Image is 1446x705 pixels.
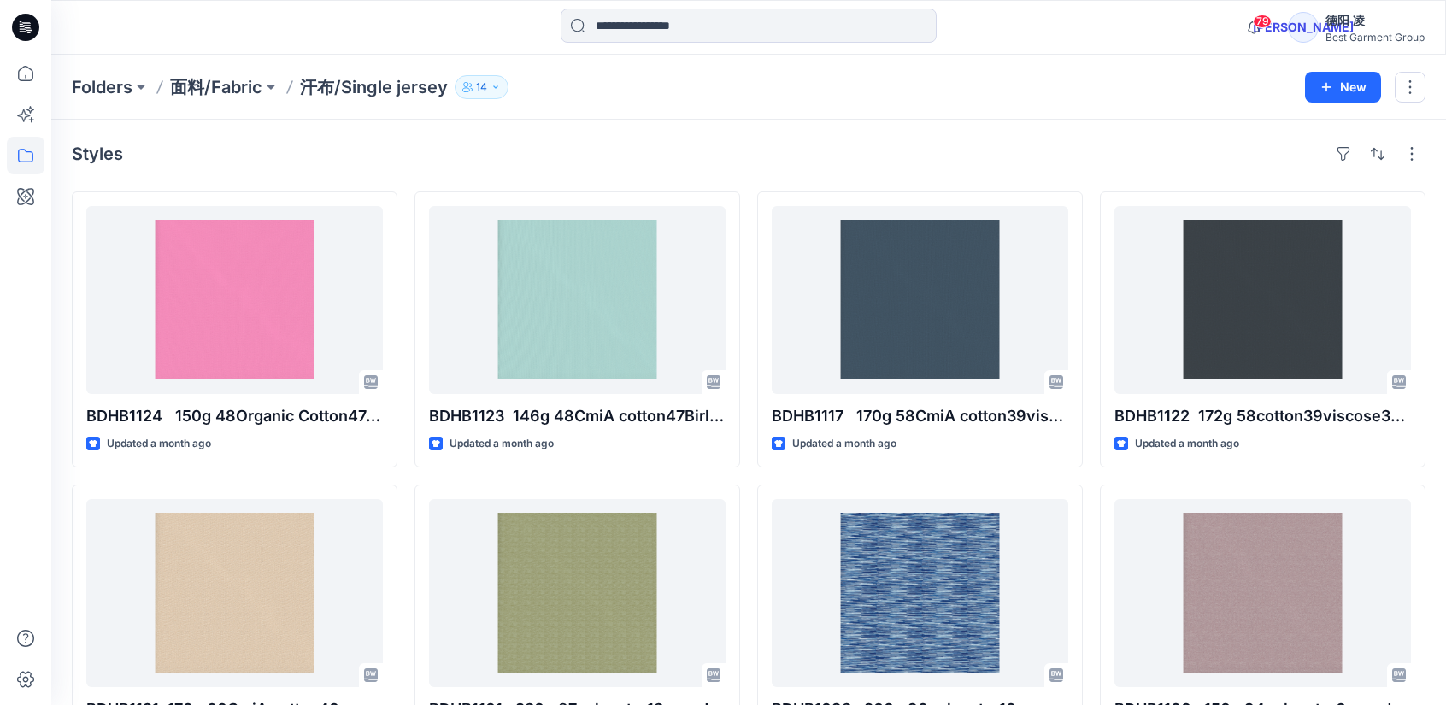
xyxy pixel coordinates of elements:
[1114,206,1411,394] a: BDHB1122 172g 58cotton39viscose3elastane
[450,435,554,453] p: Updated a month ago
[429,499,726,687] a: BDHB1101 230g 87polyester13spandex
[1114,499,1411,687] a: BDHB1100 150g 94polyester6spandex
[1114,404,1411,428] p: BDHB1122 172g 58cotton39viscose3elastane
[86,206,383,394] a: BDHB1124 150g 48Organic Cotton47modal5elastane
[72,75,132,99] a: Folders
[170,75,262,99] a: 面料/Fabric
[772,404,1068,428] p: BDHB1117 170g 58CmiA cotton39viscose3elastane
[86,499,383,687] a: BDHB1121 170g 60CmiA cotton40modal
[772,206,1068,394] a: BDHB1117 170g 58CmiA cotton39viscose3elastane
[107,435,211,453] p: Updated a month ago
[1253,15,1272,28] span: 79
[1325,31,1425,44] div: Best Garment Group
[429,206,726,394] a: BDHB1123 146g 48CmiA cotton47Birla modal5Creora
[1325,10,1425,31] div: 德阳 凌
[86,404,383,428] p: BDHB1124 150g 48Organic Cotton47modal5elastane
[300,75,448,99] p: 汗布/Single jersey
[455,75,508,99] button: 14
[772,499,1068,687] a: BDHB1093 260g 90polyester10spandex
[792,435,896,453] p: Updated a month ago
[1288,12,1319,43] div: [PERSON_NAME]
[72,144,123,164] h4: Styles
[1305,72,1381,103] button: New
[1135,435,1239,453] p: Updated a month ago
[476,78,487,97] p: 14
[429,404,726,428] p: BDHB1123 146g 48CmiA cotton47Birla modal5Creora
